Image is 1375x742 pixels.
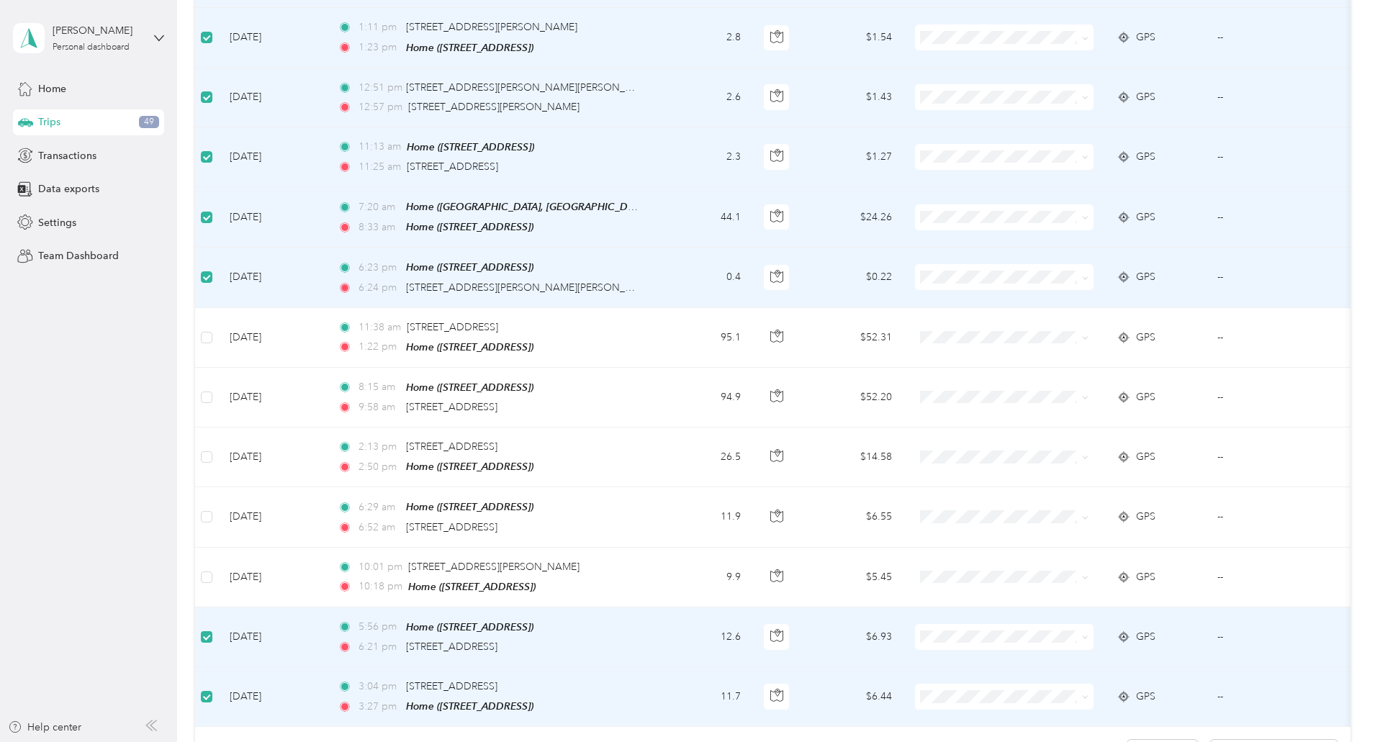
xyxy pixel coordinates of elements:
[406,381,533,393] span: Home ([STREET_ADDRESS])
[1206,427,1337,487] td: --
[359,280,400,296] span: 6:24 pm
[218,667,326,727] td: [DATE]
[53,23,143,38] div: [PERSON_NAME]
[359,199,400,215] span: 7:20 am
[38,215,76,230] span: Settings
[359,220,400,235] span: 8:33 am
[803,187,903,248] td: $24.26
[406,680,497,692] span: [STREET_ADDRESS]
[657,308,752,368] td: 95.1
[407,141,534,153] span: Home ([STREET_ADDRESS])
[359,159,401,175] span: 11:25 am
[406,641,497,653] span: [STREET_ADDRESS]
[657,187,752,248] td: 44.1
[1206,667,1337,727] td: --
[218,427,326,487] td: [DATE]
[38,148,96,163] span: Transactions
[359,520,400,535] span: 6:52 am
[218,487,326,547] td: [DATE]
[1206,548,1337,607] td: --
[803,308,903,368] td: $52.31
[803,68,903,127] td: $1.43
[218,68,326,127] td: [DATE]
[1206,308,1337,368] td: --
[1136,689,1155,705] span: GPS
[1136,449,1155,465] span: GPS
[38,114,60,130] span: Trips
[657,68,752,127] td: 2.6
[407,160,498,173] span: [STREET_ADDRESS]
[53,43,130,52] div: Personal dashboard
[406,521,497,533] span: [STREET_ADDRESS]
[1136,509,1155,525] span: GPS
[1206,368,1337,427] td: --
[406,281,657,294] span: [STREET_ADDRESS][PERSON_NAME][PERSON_NAME]
[359,379,400,395] span: 8:15 am
[803,127,903,187] td: $1.27
[406,21,577,33] span: [STREET_ADDRESS][PERSON_NAME]
[218,368,326,427] td: [DATE]
[1136,269,1155,285] span: GPS
[359,399,400,415] span: 9:58 am
[1206,187,1337,248] td: --
[1136,149,1155,165] span: GPS
[406,461,533,472] span: Home ([STREET_ADDRESS])
[1206,607,1337,667] td: --
[359,459,400,475] span: 2:50 pm
[218,8,326,68] td: [DATE]
[359,320,401,335] span: 11:38 am
[359,559,402,575] span: 10:01 pm
[359,80,400,96] span: 12:51 pm
[359,639,400,655] span: 6:21 pm
[139,116,159,129] span: 49
[657,548,752,607] td: 9.9
[359,619,400,635] span: 5:56 pm
[38,81,66,96] span: Home
[406,621,533,633] span: Home ([STREET_ADDRESS])
[359,699,400,715] span: 3:27 pm
[406,201,706,213] span: Home ([GEOGRAPHIC_DATA], [GEOGRAPHIC_DATA], [US_STATE])
[359,99,402,115] span: 12:57 pm
[218,248,326,307] td: [DATE]
[38,248,119,263] span: Team Dashboard
[1136,89,1155,105] span: GPS
[803,487,903,547] td: $6.55
[359,40,400,55] span: 1:23 pm
[657,127,752,187] td: 2.3
[803,368,903,427] td: $52.20
[38,181,99,196] span: Data exports
[408,581,536,592] span: Home ([STREET_ADDRESS])
[803,8,903,68] td: $1.54
[406,501,533,512] span: Home ([STREET_ADDRESS])
[803,667,903,727] td: $6.44
[1136,389,1155,405] span: GPS
[218,127,326,187] td: [DATE]
[406,440,497,453] span: [STREET_ADDRESS]
[1136,30,1155,45] span: GPS
[408,561,580,573] span: [STREET_ADDRESS][PERSON_NAME]
[1206,487,1337,547] td: --
[1206,248,1337,307] td: --
[1136,569,1155,585] span: GPS
[657,427,752,487] td: 26.5
[359,19,400,35] span: 1:11 pm
[359,139,401,155] span: 11:13 am
[803,427,903,487] td: $14.58
[406,700,533,712] span: Home ([STREET_ADDRESS])
[657,8,752,68] td: 2.8
[359,579,402,594] span: 10:18 pm
[657,368,752,427] td: 94.9
[803,607,903,667] td: $6.93
[657,248,752,307] td: 0.4
[657,667,752,727] td: 11.7
[8,720,81,735] button: Help center
[803,248,903,307] td: $0.22
[359,260,400,276] span: 6:23 pm
[406,261,533,273] span: Home ([STREET_ADDRESS])
[1206,127,1337,187] td: --
[1206,68,1337,127] td: --
[406,341,533,353] span: Home ([STREET_ADDRESS])
[218,607,326,667] td: [DATE]
[359,339,400,355] span: 1:22 pm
